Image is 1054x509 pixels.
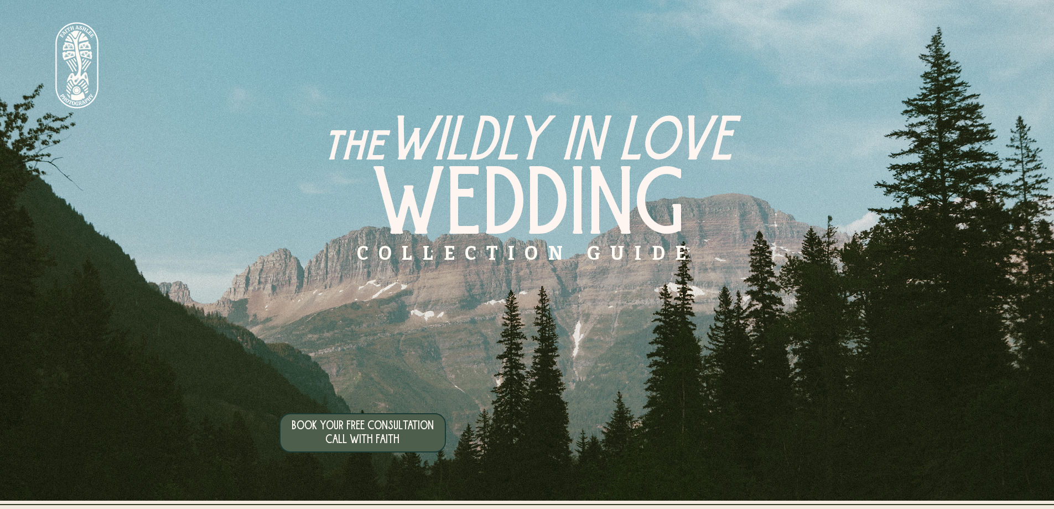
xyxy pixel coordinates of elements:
[927,472,1054,509] iframe: Wix Chat
[292,419,434,447] span: BOOK YOUR FREE CONSULTATION CALL WITH FAITH
[372,156,683,265] span: WEDDING
[292,420,434,445] a: BOOK YOUR FREE CONSULTATION CALL WITH FAITH
[23,16,131,114] img: Faith's Logo Black (20).png
[386,109,733,179] span: WILDLY IN LOVE
[323,115,386,177] span: the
